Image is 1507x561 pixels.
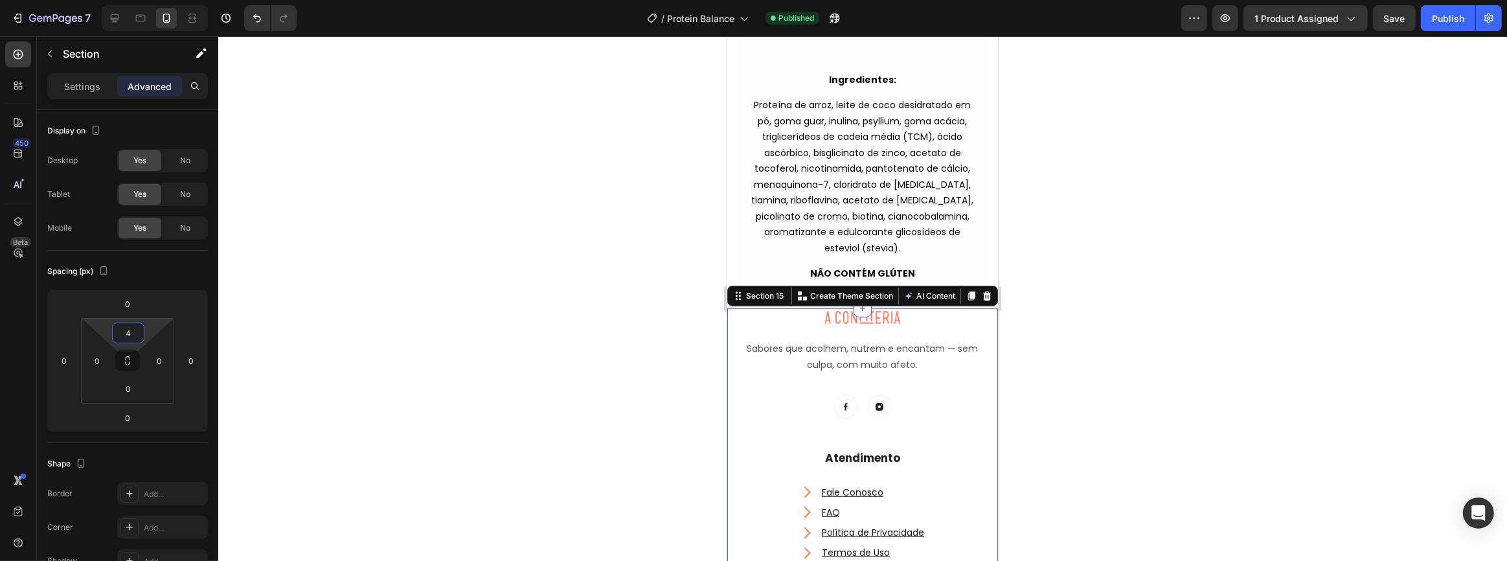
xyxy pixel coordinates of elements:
span: Published [778,12,814,24]
input: 0 [181,351,201,371]
p: Advanced [128,80,172,93]
div: Border [47,488,73,499]
span: / [661,12,664,25]
input: 0 [115,408,141,428]
button: Publish [1421,5,1475,31]
span: No [180,189,190,200]
div: Add... [144,522,205,534]
span: Yes [133,222,146,234]
div: Add... [144,488,205,500]
span: No [180,222,190,234]
input: 0 [115,294,141,314]
span: Yes [133,155,146,166]
input: 0px [115,379,141,398]
div: Display on [47,122,104,140]
input: 4 [115,323,141,343]
div: Publish [1432,12,1464,25]
div: Corner [47,521,73,533]
div: Shape [47,455,89,473]
div: Undo/Redo [244,5,297,31]
div: Desktop [47,155,78,166]
input: 0px [150,351,169,371]
span: No [180,155,190,166]
div: Spacing (px) [47,263,111,280]
p: Settings [64,80,100,93]
p: 7 [85,10,91,26]
span: 1 product assigned [1254,12,1339,25]
span: Save [1384,13,1405,24]
input: 0px [87,351,107,371]
div: 450 [12,138,31,148]
div: Tablet [47,189,70,200]
span: Yes [133,189,146,200]
button: 7 [5,5,96,31]
div: Open Intercom Messenger [1463,498,1494,529]
button: 1 product assigned [1243,5,1368,31]
span: Protein Balance [667,12,734,25]
div: Mobile [47,222,72,234]
input: 0 [54,351,74,371]
iframe: Design area [727,36,998,561]
button: Save [1373,5,1416,31]
div: Beta [10,237,31,247]
p: Section [63,46,169,62]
